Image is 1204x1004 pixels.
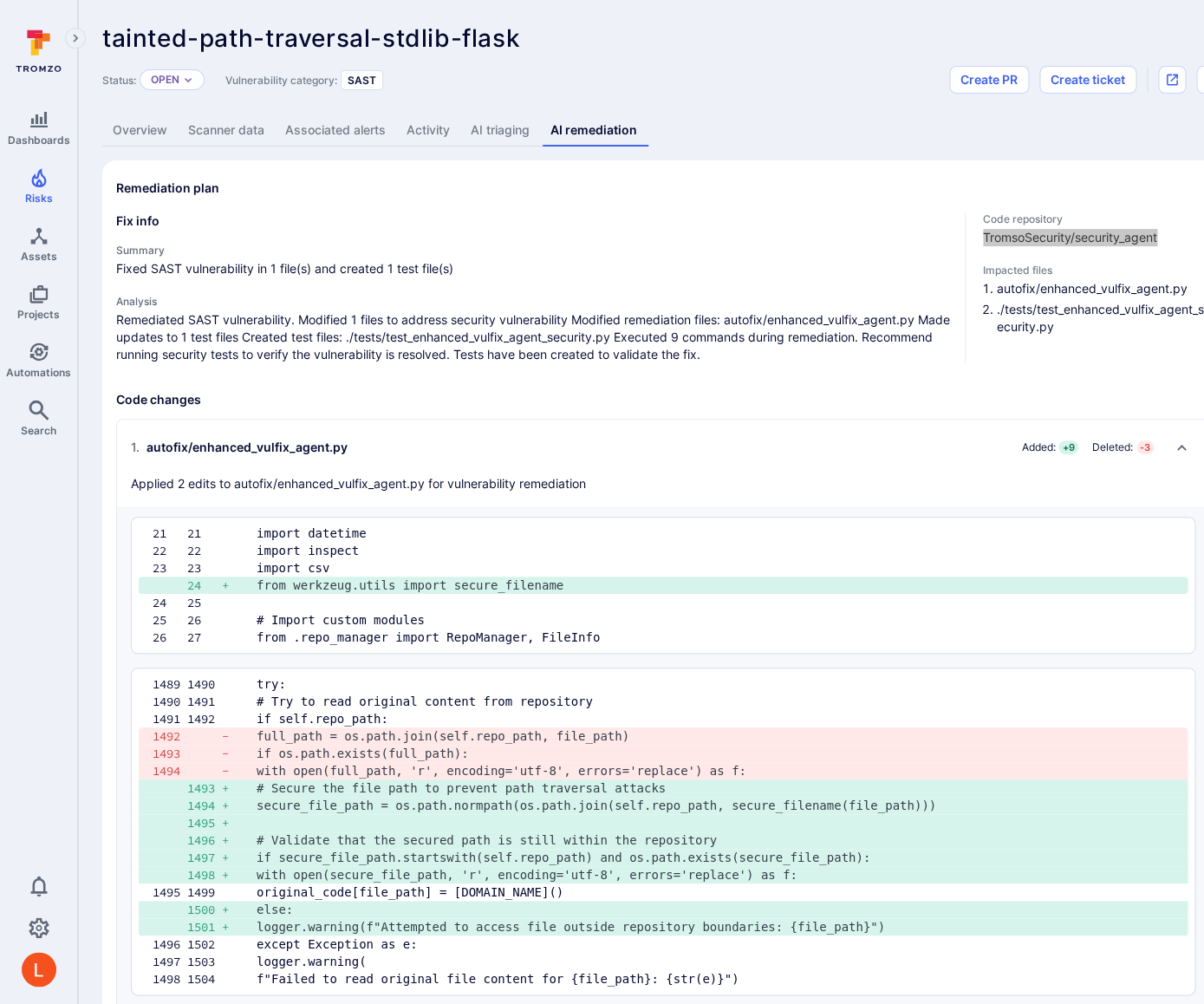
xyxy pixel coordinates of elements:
a: Associated alerts [275,114,396,147]
span: Deleted: [1092,440,1133,454]
div: + [222,901,257,918]
div: Lukas Šalkauskas [22,952,56,987]
div: 26 [153,629,187,646]
span: Dashboards [8,134,70,147]
div: 27 [187,629,222,646]
pre: from .repo_manager import RepoManager, FileInfo [257,629,1174,646]
div: 1496 [187,831,222,849]
pre: import datetime [257,525,1174,542]
p: Remediated SAST vulnerability. Modified 1 files to address security vulnerability Modified remedi... [116,311,951,363]
a: AI triaging [460,114,540,147]
div: + [222,831,257,849]
h2: Remediation plan [116,179,219,197]
div: 1495 [153,883,187,901]
div: 1494 [153,762,187,779]
div: 1495 [187,814,222,831]
div: 25 [187,594,222,611]
div: 1494 [187,797,222,814]
span: Risks [25,192,53,205]
span: Status: [102,74,136,87]
div: 1490 [187,675,222,693]
span: Automations [6,366,71,379]
div: + [222,918,257,936]
div: 1498 [187,866,222,883]
div: + [222,814,257,831]
pre: if self.repo_path: [257,710,1174,727]
div: 23 [153,559,187,577]
div: + [222,797,257,814]
pre: logger.warning( [257,953,1174,970]
div: 1496 [153,936,187,953]
button: Create PR [949,66,1029,94]
div: 1489 [153,675,187,693]
div: 1491 [187,693,222,710]
div: 1500 [187,901,222,918]
div: 1504 [187,970,222,988]
div: 1501 [187,918,222,936]
h4: Summary [116,244,951,257]
span: + 9 [1058,440,1077,454]
pre: try: [257,675,1174,693]
span: Vulnerability category: [225,74,337,87]
pre: full_path = os.path.join(self.repo_path, file_path) [257,727,1174,745]
pre: with open(full_path, 'r', encoding='utf-8', errors='replace') as f: [257,762,1174,779]
div: 21 [187,525,222,542]
div: 25 [153,611,187,629]
div: 1490 [153,693,187,710]
div: 1503 [187,953,222,970]
pre: original_code[file_path] = [DOMAIN_NAME]() [257,883,1174,901]
span: 1 . [131,439,140,456]
span: - 3 [1136,440,1154,454]
div: SAST [341,70,383,90]
span: Added: [1021,440,1055,454]
div: - [222,727,257,745]
div: 23 [187,559,222,577]
a: Scanner data [178,114,275,147]
div: - [222,762,257,779]
div: + [222,849,257,866]
div: 1492 [153,727,187,745]
pre: else: [257,901,1174,918]
button: Create ticket [1039,66,1136,94]
pre: import inspect [257,542,1174,559]
div: 22 [187,542,222,559]
pre: if os.path.exists(full_path): [257,745,1174,762]
button: Open [151,73,179,87]
div: 24 [153,594,187,611]
button: Expand dropdown [183,75,193,85]
pre: from werkzeug.utils import secure_filename [257,577,1174,594]
span: Projects [17,308,60,321]
i: Expand navigation menu [69,31,81,46]
pre: import csv [257,559,1174,577]
div: - [222,745,257,762]
pre: logger.warning(f"Attempted to access file outside repository boundaries: {file_path}") [257,918,1174,936]
h4: Analysis [116,295,951,308]
pre: # Secure the file path to prevent path traversal attacks [257,779,1174,797]
div: 1499 [187,883,222,901]
h3: Fix info [116,212,951,230]
div: 26 [187,611,222,629]
div: 1497 [153,953,187,970]
pre: # Validate that the secured path is still within the repository [257,831,1174,849]
div: + [222,866,257,883]
div: 1502 [187,936,222,953]
p: Applied 2 edits to autofix/enhanced_vulfix_agent.py for vulnerability remediation [131,475,586,492]
span: Assets [21,250,57,263]
button: Expand navigation menu [65,28,86,49]
pre: with open(secure_file_path, 'r', encoding='utf-8', errors='replace') as f: [257,866,1174,883]
div: + [222,779,257,797]
img: ACg8ocL1zoaGYHINvVelaXD2wTMKGlaFbOiGNlSQVKsddkbQKplo=s96-c [22,952,56,987]
span: Fixed SAST vulnerability in 1 file(s) and created 1 test file(s) [116,260,951,277]
pre: secure_file_path = os.path.normpath(os.path.join(self.repo_path, secure_filename(file_path))) [257,797,1174,814]
a: AI remediation [540,114,648,147]
div: 24 [187,577,222,594]
div: 1493 [153,745,187,762]
div: 21 [153,525,187,542]
a: Overview [102,114,178,147]
div: 1497 [187,849,222,866]
div: 1498 [153,970,187,988]
pre: except Exception as e: [257,936,1174,953]
pre: # Try to read original content from repository [257,693,1174,710]
a: Activity [396,114,460,147]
